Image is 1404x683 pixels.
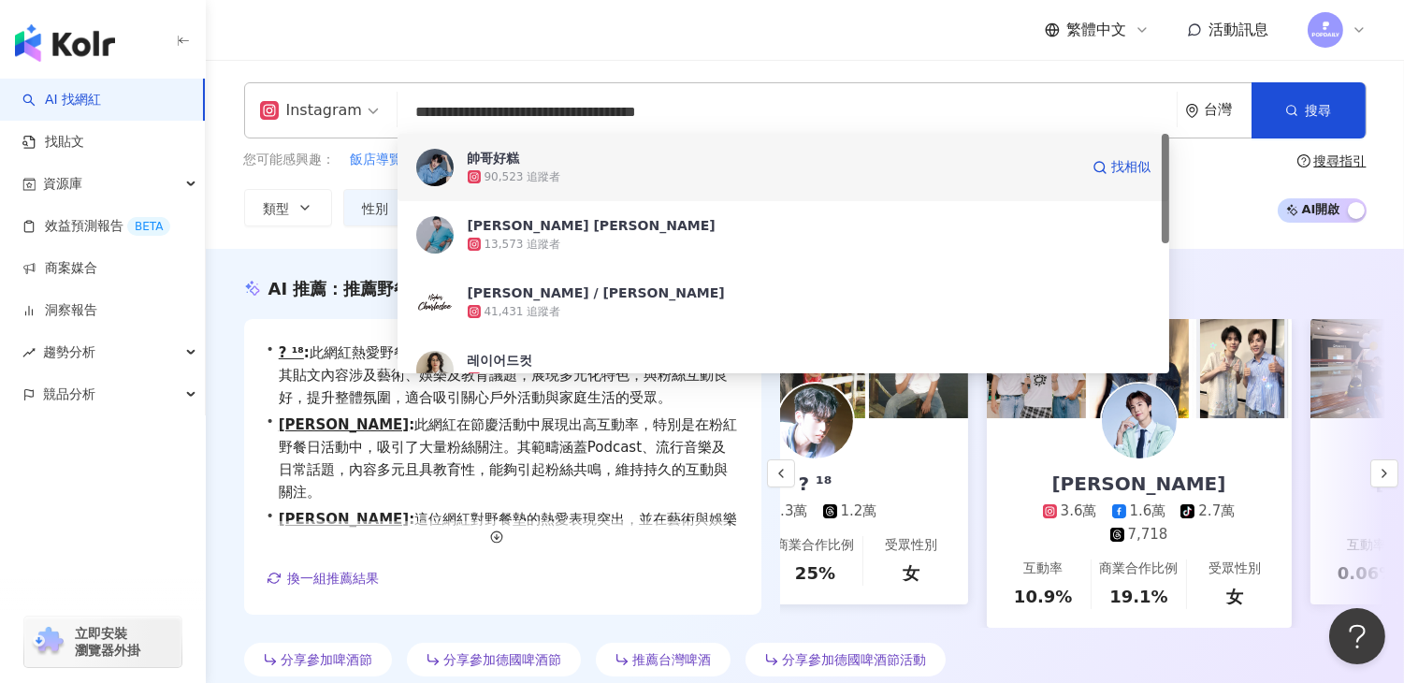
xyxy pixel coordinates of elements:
button: 性別 [343,189,431,226]
img: chrome extension [30,627,66,657]
a: ? ¹⁸ [279,344,304,361]
span: 競品分析 [43,373,95,415]
div: 受眾性別 [885,536,937,555]
a: [PERSON_NAME]3.6萬1.6萬2.7萬7,718互動率10.9%商業合作比例19.1%受眾性別女 [987,418,1292,628]
img: post-image [1193,319,1292,418]
div: 3.6萬 [1061,501,1097,521]
div: 1.2萬 [841,501,877,521]
a: [PERSON_NAME] [279,416,409,433]
img: KOL Avatar [416,149,454,186]
button: 飯店導覽 [350,150,404,170]
div: 13,573 追蹤者 [485,237,561,253]
div: 互動率 [1347,536,1386,555]
span: : [409,511,414,528]
div: 帥哥好糕 [468,149,520,167]
img: images.png [1308,12,1343,48]
div: 2.7萬 [1198,501,1235,521]
img: KOL Avatar [1102,384,1177,458]
a: [PERSON_NAME] [279,511,409,528]
span: 活動訊息 [1209,21,1269,38]
div: 女 [1226,585,1243,608]
div: 互動率 [1023,559,1063,578]
img: KOL Avatar [416,283,454,321]
span: 繁體中文 [1067,20,1127,40]
div: • [267,414,739,503]
div: 19.1% [1109,585,1167,608]
img: logo [15,24,115,62]
div: 搜尋指引 [1314,153,1367,168]
span: 推薦台灣啤酒 [633,652,712,667]
button: 類型 [244,189,332,226]
span: question-circle [1297,154,1310,167]
div: 레이어드컷 [468,351,533,370]
button: 搜尋 [1252,82,1366,138]
span: 這位網紅對野餐墊的熱愛表現突出，並在藝術與娛樂等多個領域均有涉獵，能夠吸引多樣的觀眾羣。他的貼文中，藝術與娛樂的內容佔比較高，展示了多元的創作風格，適合品牌合作以提升曝光度。 [279,508,739,575]
div: 受眾性別 [1209,559,1261,578]
span: 搜尋 [1306,103,1332,118]
span: 性別 [363,201,389,216]
span: : [304,344,310,361]
img: KOL Avatar [416,216,454,254]
span: 分享參加德國啤酒節活動 [783,652,927,667]
div: [PERSON_NAME] / [PERSON_NAME] [468,283,725,302]
span: rise [22,346,36,359]
div: 1.3萬 [772,501,808,521]
img: KOL Avatar [778,384,853,458]
span: 找相似 [1111,158,1151,177]
button: 換一組推薦結果 [267,564,381,592]
div: 41,431 追蹤者 [485,304,561,320]
a: 洞察報告 [22,301,97,320]
span: environment [1185,104,1199,118]
span: 飯店導覽 [351,151,403,169]
span: 此網紅熱愛野餐，並積極分享家庭及日常話題，吸引了廣泛的關注。其貼文內容涉及藝術、娛樂及教育議題，展現多元化特色，與粉絲互動良好，提升整體氛圍，適合吸引關心戶外活動與家庭生活的受眾。 [279,341,739,409]
img: KOL Avatar [416,351,454,388]
span: 趨勢分析 [43,331,95,373]
div: 10.9% [1014,585,1072,608]
div: Instagram [260,95,362,125]
a: 商案媒合 [22,259,97,278]
span: 您可能感興趣： [244,151,336,169]
iframe: Help Scout Beacon - Open [1329,608,1385,664]
div: • [267,508,739,575]
div: • [267,341,739,409]
div: [PERSON_NAME] [1034,471,1245,497]
a: 找相似 [1093,149,1151,186]
span: 分享參加啤酒節 [282,652,373,667]
a: 找貼文 [22,133,84,152]
span: 分享參加德國啤酒節 [444,652,562,667]
span: 類型 [264,201,290,216]
span: : [409,416,414,433]
div: 商業合作比例 [1099,559,1178,578]
div: 商業合作比例 [775,536,854,555]
a: 效益預測報告BETA [22,217,170,236]
div: 女 [903,561,919,585]
span: 此網紅在節慶活動中展現出高互動率，特別是在粉紅野餐日活動中，吸引了大量粉絲關注。其範疇涵蓋Podcast、流行音樂及日常話題，內容多元且具教育性，能夠引起粉絲共鳴，維持持久的互動與關注。 [279,414,739,503]
span: 立即安裝 瀏覽器外掛 [75,625,140,659]
div: 25% [795,561,835,585]
a: chrome extension立即安裝 瀏覽器外掛 [24,617,181,667]
div: ? ¹⁸ [779,471,850,497]
span: 換一組推薦結果 [288,571,380,586]
span: 推薦野餐的網紅 [343,279,461,298]
div: 1.6萬 [1130,501,1166,521]
div: AI 推薦 ： [268,277,462,300]
div: 台灣 [1205,102,1252,118]
div: [PERSON_NAME] [PERSON_NAME] [468,216,716,235]
div: 90,523 追蹤者 [485,169,561,185]
div: 7,718 [1128,525,1168,545]
div: 1,357 追蹤者 [485,371,554,387]
a: searchAI 找網紅 [22,91,101,109]
div: 0.06% [1338,561,1396,585]
a: ? ¹⁸1.3萬1.2萬互動率5.23%商業合作比例25%受眾性別女 [663,418,968,604]
span: 資源庫 [43,163,82,205]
